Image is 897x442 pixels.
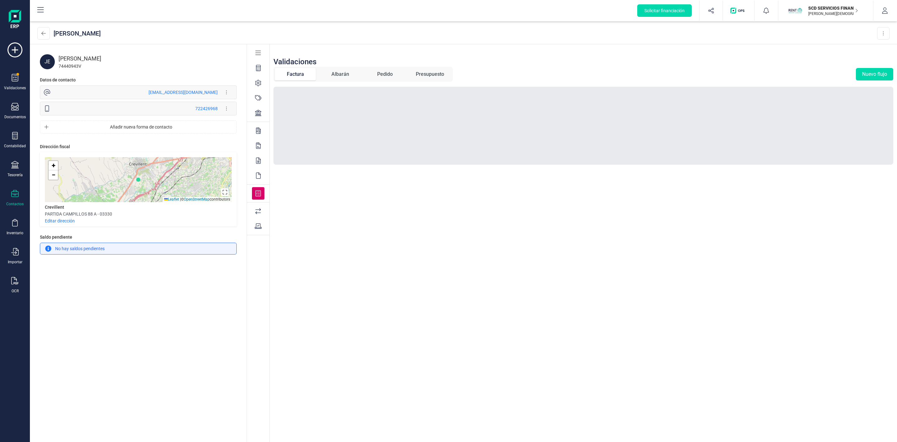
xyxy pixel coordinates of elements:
button: Nuevo flujo [856,68,893,80]
div: Saldo pendiente [40,234,237,243]
button: Logo de OPS [727,1,751,21]
div: Documentos [4,114,26,119]
div: Inventario [7,231,23,236]
div: © contributors [163,197,232,202]
div: OCR [12,289,19,294]
div: [PERSON_NAME] [54,29,101,38]
p: SCD SERVICIOS FINANCIEROS SL [808,5,858,11]
div: Factura [287,70,304,78]
div: Validaciones [273,57,316,67]
img: Marker [136,177,140,182]
div: [EMAIL_ADDRESS][DOMAIN_NAME] [149,89,218,95]
div: Validaciones [4,85,26,90]
img: SC [788,4,802,17]
div: JE [40,54,55,69]
button: Añadir nueva forma de contacto [40,121,236,133]
div: [PERSON_NAME] [59,54,237,63]
a: Leaflet [164,197,179,202]
div: Datos de contacto [40,77,76,83]
div: No hay saldos pendientes [40,243,237,255]
div: Albarán [331,70,349,78]
div: Contabilidad [4,143,26,148]
span: + [52,162,55,169]
span: Solicitar financiación [644,7,685,14]
p: Editar dirección [45,218,75,224]
button: Solicitar financiación [637,4,692,17]
a: OpenStreetMap [184,197,210,202]
div: 74440943V [59,63,237,69]
div: Crevillent [45,204,64,210]
div: Pedido [377,70,393,78]
a: Zoom in [49,161,58,170]
p: [PERSON_NAME][DEMOGRAPHIC_DATA][DEMOGRAPHIC_DATA] [808,11,858,16]
div: Presupuesto [416,70,444,78]
div: PARTIDA CAMPILLOS 88 A - 03330 [45,211,112,217]
button: SCSCD SERVICIOS FINANCIEROS SL[PERSON_NAME][DEMOGRAPHIC_DATA][DEMOGRAPHIC_DATA] [786,1,866,21]
div: 722426968 [195,105,218,112]
div: Importar [8,260,22,265]
div: Dirección fiscal [40,143,70,150]
span: Añadir nueva forma de contacto [51,124,231,130]
a: Zoom out [49,170,58,180]
div: Contactos [6,202,24,206]
span: − [52,171,55,179]
img: Logo Finanedi [9,10,21,30]
span: | [180,197,181,202]
div: Tesorería [7,172,23,177]
img: Logo de OPS [730,7,747,14]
